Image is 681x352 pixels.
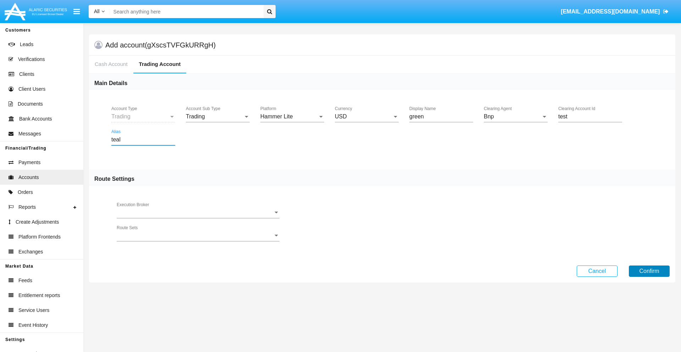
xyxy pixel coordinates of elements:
[18,203,36,211] span: Reports
[18,322,48,329] span: Event History
[18,159,40,166] span: Payments
[18,174,39,181] span: Accounts
[19,115,52,123] span: Bank Accounts
[18,307,49,314] span: Service Users
[335,113,347,119] span: USD
[89,8,110,15] a: All
[18,100,43,108] span: Documents
[4,1,68,22] img: Logo image
[260,113,293,119] span: Hammer Lite
[110,5,261,18] input: Search
[18,130,41,138] span: Messages
[94,175,134,183] h6: Route Settings
[18,248,43,256] span: Exchanges
[558,2,672,22] a: [EMAIL_ADDRESS][DOMAIN_NAME]
[105,42,216,48] h5: Add account (gXscsTVFGkURRgH)
[18,233,61,241] span: Platform Frontends
[19,71,34,78] span: Clients
[18,189,33,196] span: Orders
[18,292,60,299] span: Entitlement reports
[117,233,273,239] span: Route Sets
[18,56,45,63] span: Verifications
[629,266,670,277] button: Confirm
[94,9,100,14] span: All
[18,277,32,284] span: Feeds
[117,209,273,216] span: Execution Broker
[16,218,59,226] span: Create Adjustments
[561,9,660,15] span: [EMAIL_ADDRESS][DOMAIN_NAME]
[484,113,494,119] span: Bnp
[577,266,618,277] button: Cancel
[111,113,131,119] span: Trading
[186,113,205,119] span: Trading
[94,79,127,87] h6: Main Details
[18,85,45,93] span: Client Users
[20,41,33,48] span: Leads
